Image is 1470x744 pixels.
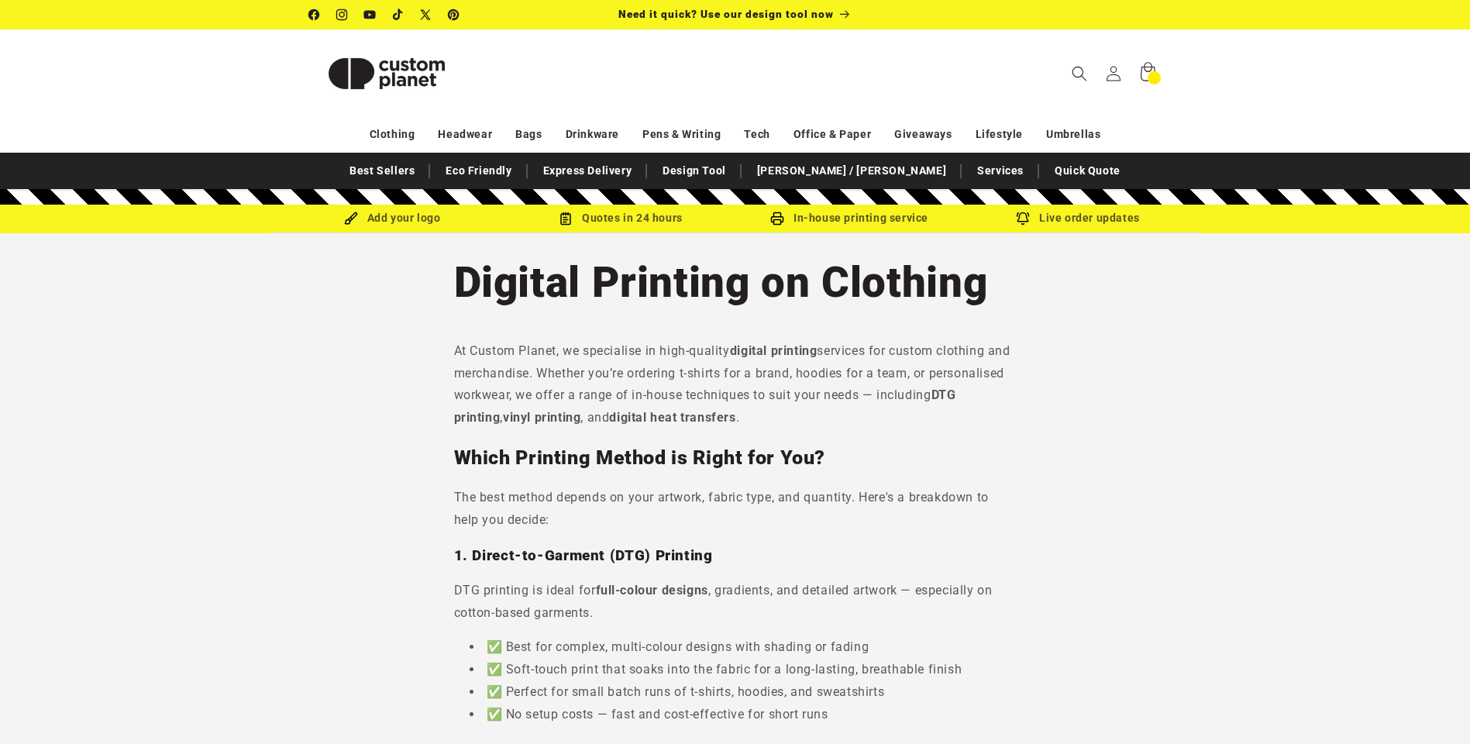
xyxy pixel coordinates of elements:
[303,33,470,114] a: Custom Planet
[515,121,542,148] a: Bags
[730,343,818,358] strong: digital printing
[749,157,954,184] a: [PERSON_NAME] / [PERSON_NAME]
[969,157,1031,184] a: Services
[894,121,952,148] a: Giveaways
[618,8,834,20] span: Need it quick? Use our design tool now
[454,255,1017,309] h1: Digital Printing on Clothing
[507,208,735,228] div: Quotes in 24 hours
[744,121,769,148] a: Tech
[609,410,735,425] strong: digital heat transfers
[344,212,358,226] img: Brush Icon
[454,340,1017,429] p: At Custom Planet, we specialise in high-quality services for custom clothing and merchandise. Whe...
[1047,157,1128,184] a: Quick Quote
[596,583,708,598] strong: full-colour designs
[1046,121,1100,148] a: Umbrellas
[470,704,1017,726] li: ✅ No setup costs — fast and cost-effective for short runs
[1016,212,1030,226] img: Order updates
[454,580,1017,625] p: DTG printing is ideal for , gradients, and detailed artwork — especially on cotton-based garments.
[566,121,619,148] a: Drinkware
[454,446,1017,470] h2: Which Printing Method is Right for You?
[342,157,422,184] a: Best Sellers
[770,212,784,226] img: In-house printing
[470,681,1017,704] li: ✅ Perfect for small batch runs of t-shirts, hoodies, and sweatshirts
[278,208,507,228] div: Add your logo
[438,121,492,148] a: Headwear
[535,157,640,184] a: Express Delivery
[976,121,1023,148] a: Lifestyle
[309,39,464,108] img: Custom Planet
[1393,670,1470,744] iframe: Chat Widget
[470,659,1017,681] li: ✅ Soft-touch print that soaks into the fabric for a long-lasting, breathable finish
[735,208,964,228] div: In-house printing service
[470,636,1017,659] li: ✅ Best for complex, multi-colour designs with shading or fading
[794,121,871,148] a: Office & Paper
[454,546,1017,565] h3: 1. Direct-to-Garment (DTG) Printing
[655,157,734,184] a: Design Tool
[1062,57,1096,91] summary: Search
[964,208,1193,228] div: Live order updates
[1131,57,1165,91] button: Open Quote Cart
[454,487,1017,532] p: The best method depends on your artwork, fabric type, and quantity. Here's a breakdown to help yo...
[370,121,415,148] a: Clothing
[438,157,519,184] a: Eco Friendly
[503,410,580,425] strong: vinyl printing
[642,121,721,148] a: Pens & Writing
[559,212,573,226] img: Order Updates Icon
